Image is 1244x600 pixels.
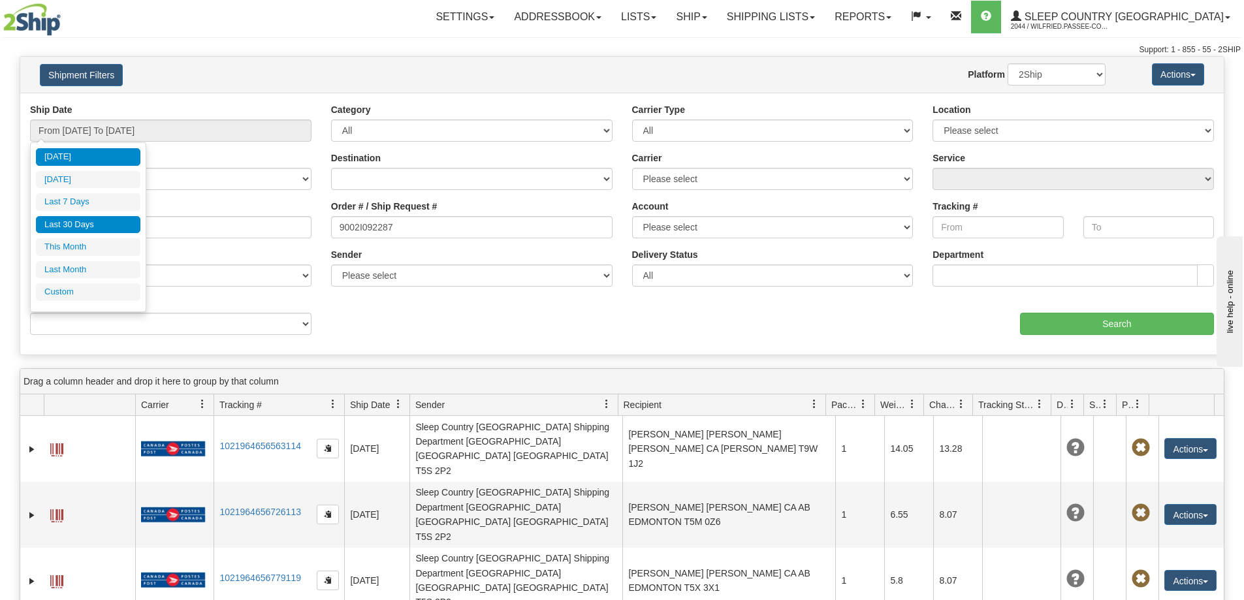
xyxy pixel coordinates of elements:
[803,393,825,415] a: Recipient filter column settings
[1132,439,1150,457] span: Pickup Not Assigned
[717,1,825,33] a: Shipping lists
[36,148,140,166] li: [DATE]
[25,443,39,456] a: Expand
[30,103,72,116] label: Ship Date
[1029,393,1051,415] a: Tracking Status filter column settings
[331,200,438,213] label: Order # / Ship Request #
[596,393,618,415] a: Sender filter column settings
[1083,216,1214,238] input: To
[933,103,970,116] label: Location
[409,482,622,548] td: Sleep Country [GEOGRAPHIC_DATA] Shipping Department [GEOGRAPHIC_DATA] [GEOGRAPHIC_DATA] [GEOGRAPH...
[835,482,884,548] td: 1
[884,416,933,482] td: 14.05
[1132,504,1150,522] span: Pickup Not Assigned
[36,193,140,211] li: Last 7 Days
[622,482,835,548] td: [PERSON_NAME] [PERSON_NAME] CA AB EDMONTON T5M 0Z6
[1066,504,1085,522] span: Unknown
[36,238,140,256] li: This Month
[632,200,669,213] label: Account
[20,369,1224,394] div: grid grouping header
[825,1,901,33] a: Reports
[219,398,262,411] span: Tracking #
[36,216,140,234] li: Last 30 Days
[36,171,140,189] li: [DATE]
[901,393,923,415] a: Weight filter column settings
[632,248,698,261] label: Delivery Status
[1066,439,1085,457] span: Unknown
[219,441,301,451] a: 1021964656563114
[36,283,140,301] li: Custom
[350,398,390,411] span: Ship Date
[3,44,1241,55] div: Support: 1 - 855 - 55 - 2SHIP
[950,393,972,415] a: Charge filter column settings
[415,398,445,411] span: Sender
[831,398,859,411] span: Packages
[1011,20,1109,33] span: 2044 / Wilfried.Passee-Coutrin
[50,569,63,590] a: Label
[219,507,301,517] a: 1021964656726113
[317,505,339,524] button: Copy to clipboard
[1164,438,1217,459] button: Actions
[1214,233,1243,366] iframe: chat widget
[1020,313,1214,335] input: Search
[3,3,61,36] img: logo2044.jpg
[1061,393,1083,415] a: Delivery Status filter column settings
[622,416,835,482] td: [PERSON_NAME] [PERSON_NAME] [PERSON_NAME] CA [PERSON_NAME] T9W 1J2
[1132,570,1150,588] span: Pickup Not Assigned
[141,572,205,588] img: 20 - Canada Post
[191,393,214,415] a: Carrier filter column settings
[141,507,205,523] img: 20 - Canada Post
[1164,504,1217,525] button: Actions
[1126,393,1149,415] a: Pickup Status filter column settings
[1152,63,1204,86] button: Actions
[1057,398,1068,411] span: Delivery Status
[36,261,140,279] li: Last Month
[331,103,371,116] label: Category
[426,1,504,33] a: Settings
[317,439,339,458] button: Copy to clipboard
[1089,398,1100,411] span: Shipment Issues
[929,398,957,411] span: Charge
[504,1,611,33] a: Addressbook
[219,573,301,583] a: 1021964656779119
[933,416,982,482] td: 13.28
[25,509,39,522] a: Expand
[141,441,205,457] img: 20 - Canada Post
[387,393,409,415] a: Ship Date filter column settings
[50,437,63,458] a: Label
[933,216,1063,238] input: From
[40,64,123,86] button: Shipment Filters
[50,503,63,524] a: Label
[25,575,39,588] a: Expand
[933,482,982,548] td: 8.07
[141,398,169,411] span: Carrier
[1001,1,1240,33] a: Sleep Country [GEOGRAPHIC_DATA] 2044 / Wilfried.Passee-Coutrin
[331,151,381,165] label: Destination
[1094,393,1116,415] a: Shipment Issues filter column settings
[880,398,908,411] span: Weight
[10,11,121,21] div: live help - online
[1122,398,1133,411] span: Pickup Status
[331,248,362,261] label: Sender
[632,103,685,116] label: Carrier Type
[852,393,874,415] a: Packages filter column settings
[933,248,983,261] label: Department
[835,416,884,482] td: 1
[666,1,716,33] a: Ship
[409,416,622,482] td: Sleep Country [GEOGRAPHIC_DATA] Shipping Department [GEOGRAPHIC_DATA] [GEOGRAPHIC_DATA] [GEOGRAPH...
[968,68,1005,81] label: Platform
[978,398,1035,411] span: Tracking Status
[933,200,978,213] label: Tracking #
[632,151,662,165] label: Carrier
[344,416,409,482] td: [DATE]
[322,393,344,415] a: Tracking # filter column settings
[1021,11,1224,22] span: Sleep Country [GEOGRAPHIC_DATA]
[624,398,662,411] span: Recipient
[611,1,666,33] a: Lists
[317,571,339,590] button: Copy to clipboard
[933,151,965,165] label: Service
[1066,570,1085,588] span: Unknown
[884,482,933,548] td: 6.55
[344,482,409,548] td: [DATE]
[1164,570,1217,591] button: Actions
